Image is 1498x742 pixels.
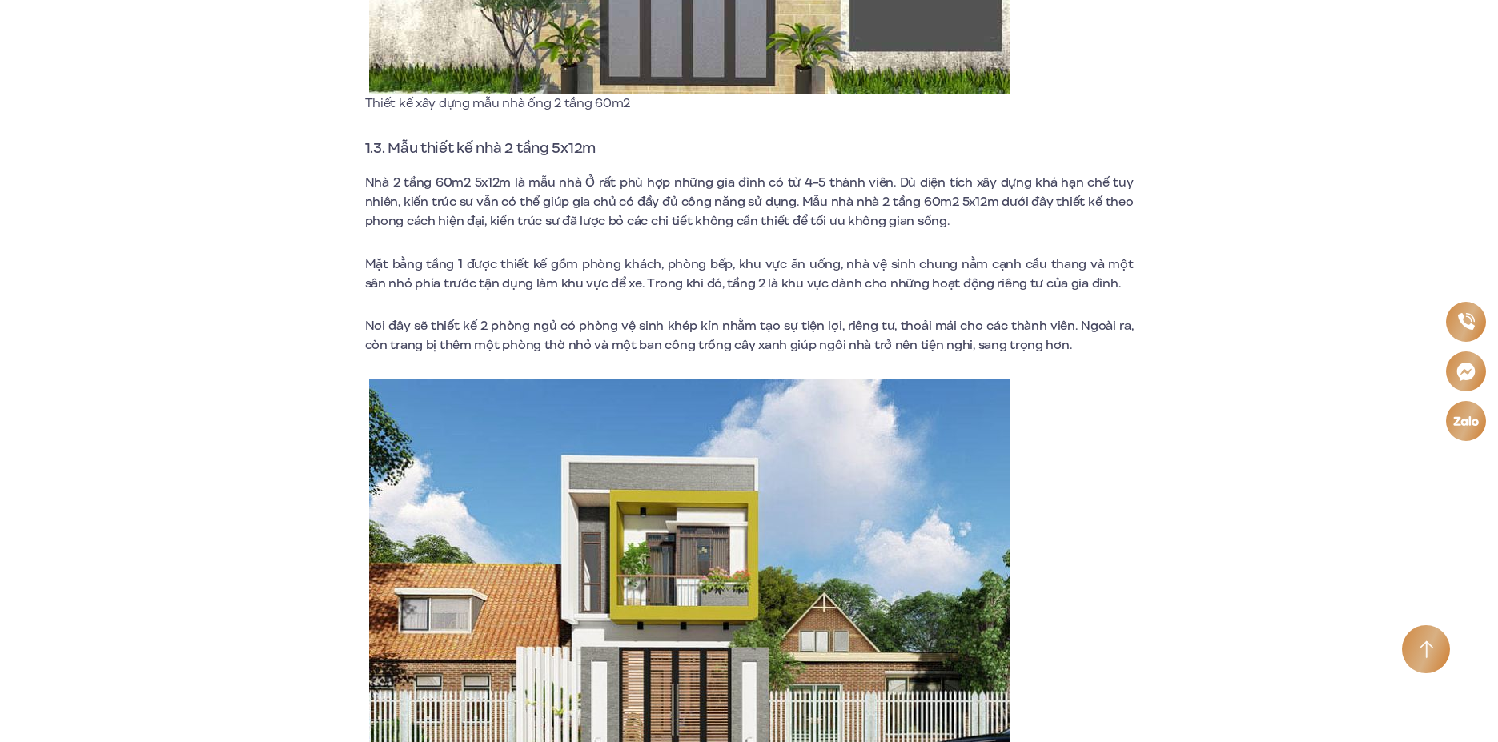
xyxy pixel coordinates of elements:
img: Phone icon [1457,313,1475,331]
span: 1.3. Mẫu thiết kế nhà 2 tầng 5x12m [365,138,596,158]
span: Nhà 2 tầng 60m2 5x12m là mẫu nhà Ở rất phù hợp những gia đình có từ 4-5 thành viên. Dù diện tích ... [365,174,1134,230]
img: Zalo icon [1452,415,1480,426]
span: Nơi đây sẽ thiết kế 2 phòng ngủ có phòng vệ sinh khép kín nhằm tạo sự tiện lợi, riêng tư, thoải m... [365,317,1134,354]
img: Messenger icon [1456,361,1476,381]
img: Arrow icon [1420,640,1433,659]
p: Thiết kế xây dựng mẫu nhà ống 2 tầng 60m2 [365,94,1014,113]
span: Mặt bằng tầng 1 được thiết kế gồm phòng khách, phòng bếp, khu vực ăn uống, nhà vệ sinh chung nằm ... [365,255,1134,292]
